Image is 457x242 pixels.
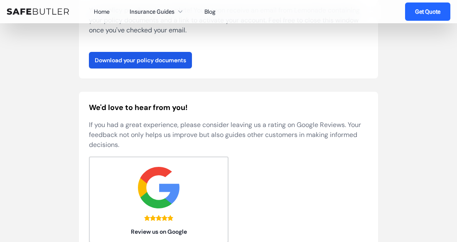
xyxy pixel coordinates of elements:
a: Blog [204,8,216,15]
img: google.svg [138,167,179,208]
a: Home [94,8,110,15]
h2: We'd love to hear from you! [89,102,368,113]
span: Review us on Google [89,227,228,236]
div: 5.0 [144,215,173,221]
p: If you had a great experience, please consider leaving us a rating on Google Reviews. Your feedba... [89,120,368,150]
a: Get Quote [405,2,450,21]
img: SafeButler Text Logo [7,8,69,15]
a: Download your policy documents [89,52,192,68]
button: Insurance Guides [130,7,184,17]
